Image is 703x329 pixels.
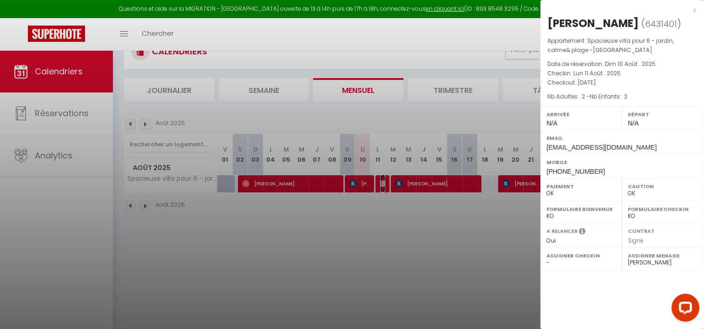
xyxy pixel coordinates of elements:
span: [DATE] [578,79,596,86]
span: Spacieuse villa pour 6 - jardin, calme& plage -[GEOGRAPHIC_DATA] [547,37,674,54]
span: [PHONE_NUMBER] [546,168,605,175]
label: Assigner Menage [628,251,697,260]
span: Dim 10 Août . 2025 [605,60,656,68]
span: Nb Enfants : 2 [590,92,627,100]
label: Arrivée [546,110,616,119]
i: Sélectionner OUI si vous souhaiter envoyer les séquences de messages post-checkout [579,227,585,237]
label: Formulaire Bienvenue [546,204,616,214]
span: N/A [628,119,638,127]
iframe: LiveChat chat widget [664,290,703,329]
label: A relancer [546,227,578,235]
label: Email [546,133,697,143]
label: Mobile [546,158,697,167]
span: ( ) [641,17,681,30]
p: Appartement : [547,36,696,55]
p: Checkout : [547,78,696,87]
label: Contrat [628,227,655,233]
p: Checkin : [547,69,696,78]
span: Lun 11 Août . 2025 [573,69,621,77]
span: N/A [546,119,557,127]
label: Caution [628,182,697,191]
span: Nb Adultes : 2 - [547,92,627,100]
label: Assigner Checkin [546,251,616,260]
label: Départ [628,110,697,119]
div: x [540,5,696,16]
div: [PERSON_NAME] [547,16,639,31]
p: Date de réservation : [547,59,696,69]
span: 6431401 [645,18,677,30]
label: Paiement [546,182,616,191]
label: Formulaire Checkin [628,204,697,214]
span: [EMAIL_ADDRESS][DOMAIN_NAME] [546,144,657,151]
span: Signé [628,237,644,244]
